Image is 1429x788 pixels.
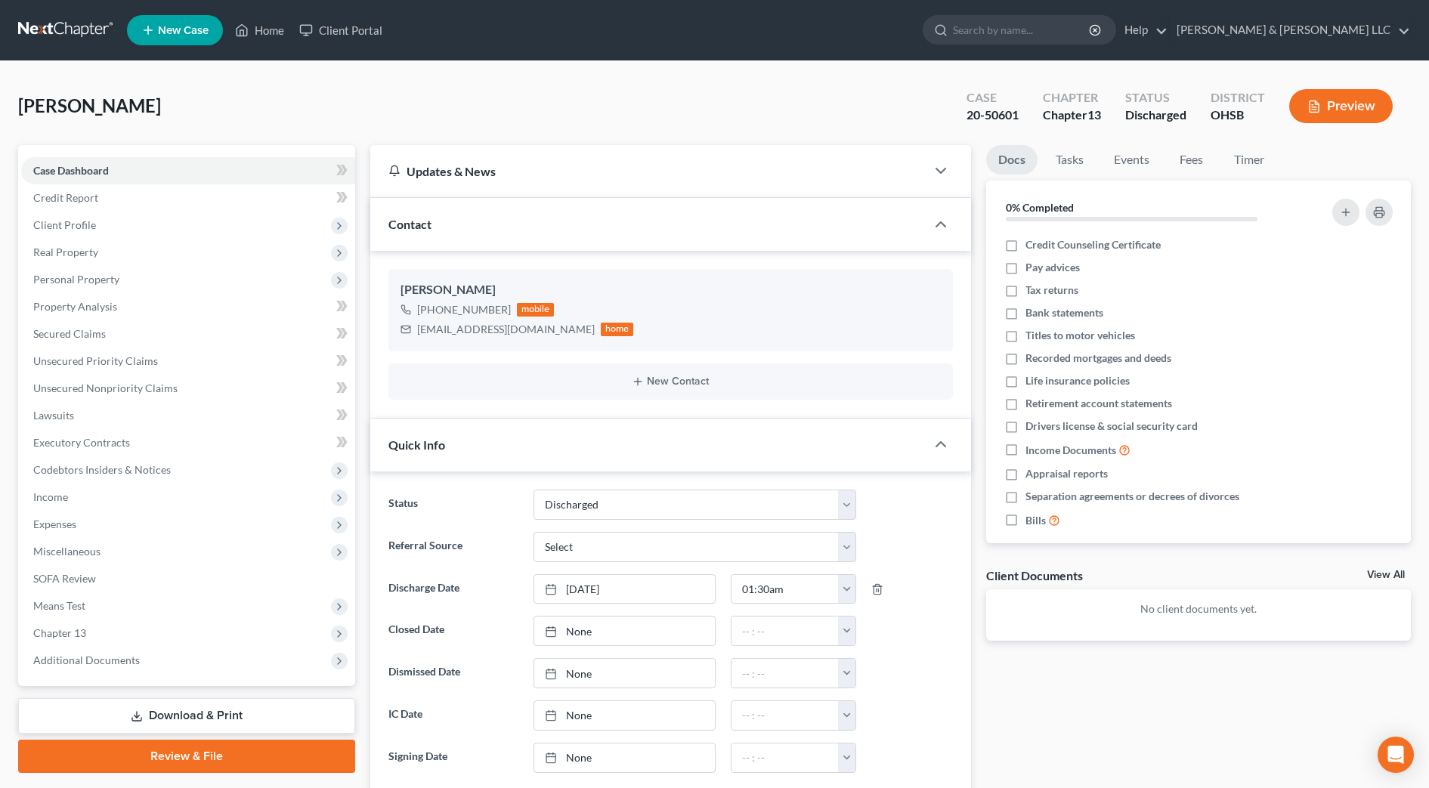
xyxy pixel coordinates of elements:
a: [DATE] [534,575,715,604]
a: Lawsuits [21,402,355,429]
span: Bank statements [1025,305,1103,320]
a: Review & File [18,740,355,773]
div: OHSB [1211,107,1265,124]
div: Chapter [1043,89,1101,107]
input: -- : -- [732,659,839,688]
div: Discharged [1125,107,1186,124]
a: [PERSON_NAME] & [PERSON_NAME] LLC [1169,17,1410,44]
a: Docs [986,145,1038,175]
a: Case Dashboard [21,157,355,184]
span: Real Property [33,246,98,258]
span: Lawsuits [33,409,74,422]
div: [PHONE_NUMBER] [417,302,511,317]
div: [PERSON_NAME] [401,281,941,299]
span: 13 [1087,107,1101,122]
span: Unsecured Nonpriority Claims [33,382,178,394]
a: Unsecured Priority Claims [21,348,355,375]
span: Drivers license & social security card [1025,419,1198,434]
div: 20-50601 [967,107,1019,124]
span: Chapter 13 [33,626,86,639]
div: Client Documents [986,567,1083,583]
a: Home [227,17,292,44]
label: Status [381,490,526,520]
a: SOFA Review [21,565,355,592]
input: -- : -- [732,701,839,730]
div: Status [1125,89,1186,107]
a: None [534,701,715,730]
span: Appraisal reports [1025,466,1108,481]
label: Signing Date [381,743,526,773]
span: New Case [158,25,209,36]
span: Executory Contracts [33,436,130,449]
a: None [534,616,715,645]
a: Secured Claims [21,320,355,348]
a: None [534,659,715,688]
a: Download & Print [18,698,355,734]
a: Timer [1222,145,1276,175]
a: View All [1367,570,1405,580]
span: Property Analysis [33,300,117,313]
span: Credit Counseling Certificate [1025,237,1161,252]
button: New Contact [401,375,941,388]
span: Expenses [33,518,76,530]
span: Income Documents [1025,443,1116,458]
span: Income [33,490,68,503]
a: Fees [1168,145,1216,175]
span: Tax returns [1025,283,1078,298]
label: Closed Date [381,616,526,646]
a: Events [1102,145,1161,175]
a: Client Portal [292,17,390,44]
span: Retirement account statements [1025,396,1172,411]
span: Personal Property [33,273,119,286]
a: Property Analysis [21,293,355,320]
input: -- : -- [732,743,839,772]
span: [PERSON_NAME] [18,94,161,116]
label: IC Date [381,700,526,731]
a: Unsecured Nonpriority Claims [21,375,355,402]
input: -- : -- [732,616,839,645]
span: Additional Documents [33,654,140,666]
p: No client documents yet. [998,601,1399,616]
button: Preview [1289,89,1393,123]
span: Codebtors Insiders & Notices [33,463,171,476]
span: Miscellaneous [33,545,101,558]
div: home [601,323,634,336]
div: Updates & News [388,163,908,179]
div: mobile [517,303,555,317]
span: Life insurance policies [1025,373,1130,388]
span: Unsecured Priority Claims [33,354,158,367]
label: Dismissed Date [381,658,526,688]
span: SOFA Review [33,572,96,585]
div: [EMAIL_ADDRESS][DOMAIN_NAME] [417,322,595,337]
label: Referral Source [381,532,526,562]
div: Chapter [1043,107,1101,124]
span: Means Test [33,599,85,612]
span: Client Profile [33,218,96,231]
strong: 0% Completed [1006,201,1074,214]
span: Case Dashboard [33,164,109,177]
span: Recorded mortgages and deeds [1025,351,1171,366]
a: Credit Report [21,184,355,212]
span: Pay advices [1025,260,1080,275]
a: Tasks [1044,145,1096,175]
span: Secured Claims [33,327,106,340]
label: Discharge Date [381,574,526,604]
a: Executory Contracts [21,429,355,456]
div: District [1211,89,1265,107]
span: Contact [388,217,431,231]
input: -- : -- [732,575,839,604]
span: Credit Report [33,191,98,204]
span: Bills [1025,513,1046,528]
div: Open Intercom Messenger [1378,737,1414,773]
a: None [534,743,715,772]
a: Help [1117,17,1168,44]
span: Quick Info [388,437,445,452]
input: Search by name... [953,16,1091,44]
span: Titles to motor vehicles [1025,328,1135,343]
div: Case [967,89,1019,107]
span: Separation agreements or decrees of divorces [1025,489,1239,504]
